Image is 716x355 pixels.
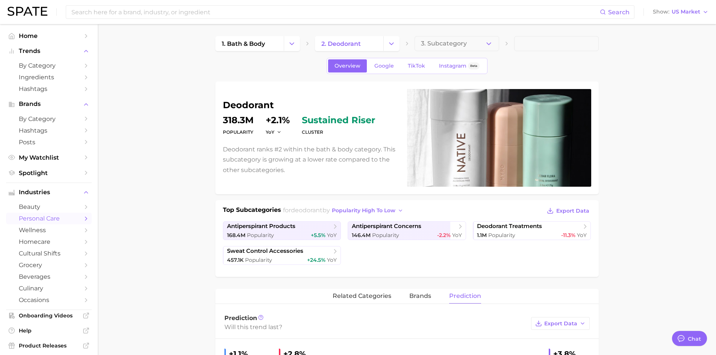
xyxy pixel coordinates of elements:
span: Posts [19,139,79,146]
span: Help [19,327,79,334]
span: Instagram [439,63,466,69]
a: Ingredients [6,71,92,83]
dd: 318.3m [223,116,254,125]
a: InstagramBeta [433,59,486,73]
dt: Popularity [223,128,254,137]
span: 457.1k [227,257,244,263]
a: Help [6,325,92,336]
span: Beta [470,63,477,69]
span: US Market [672,10,700,14]
span: beauty [19,203,79,210]
span: 168.4m [227,232,245,239]
span: deodorant [291,207,322,214]
span: wellness [19,227,79,234]
span: popularity high to low [332,207,395,214]
span: Brands [19,101,79,107]
span: grocery [19,261,79,269]
span: by Category [19,62,79,69]
span: Ingredients [19,74,79,81]
span: Google [374,63,394,69]
span: sweat control accessories [227,248,303,255]
dd: +2.1% [266,116,290,125]
span: +5.5% [311,232,325,239]
span: Show [653,10,669,14]
span: personal care [19,215,79,222]
span: Search [608,9,630,16]
button: 3. Subcategory [415,36,499,51]
span: occasions [19,296,79,304]
button: Export Data [531,317,590,330]
span: related categories [333,293,391,299]
a: by Category [6,60,92,71]
span: 2. deodorant [321,40,361,47]
a: deodorant treatments1.1m Popularity-11.3% YoY [473,221,591,240]
button: popularity high to low [330,205,406,216]
span: YoY [577,232,587,239]
a: occasions [6,294,92,306]
a: Home [6,30,92,42]
button: Change Category [383,36,400,51]
a: grocery [6,259,92,271]
a: Overview [328,59,367,73]
span: -11.3% [561,232,575,239]
a: Spotlight [6,167,92,179]
dt: cluster [302,128,375,137]
span: Hashtags [19,85,79,92]
span: Popularity [488,232,515,239]
span: sustained riser [302,116,375,125]
h1: deodorant [223,101,398,110]
span: Trends [19,48,79,54]
span: cultural shifts [19,250,79,257]
a: beauty [6,201,92,213]
img: SPATE [8,7,47,16]
h1: Top Subcategories [223,205,281,217]
a: culinary [6,282,92,294]
span: Export Data [544,320,577,327]
button: Change Category [284,36,300,51]
a: 1. bath & body [215,36,284,51]
a: TikTok [401,59,431,73]
span: Popularity [247,232,274,239]
span: 1. bath & body [222,40,265,47]
span: Popularity [245,257,272,263]
span: 1.1m [477,232,487,239]
a: My Watchlist [6,152,92,163]
button: Brands [6,98,92,110]
span: brands [409,293,431,299]
button: Trends [6,45,92,57]
button: Industries [6,187,92,198]
a: Product Releases [6,340,92,351]
span: deodorant treatments [477,223,542,230]
a: cultural shifts [6,248,92,259]
a: wellness [6,224,92,236]
span: +24.5% [307,257,325,263]
span: Export Data [556,208,589,214]
a: Google [368,59,400,73]
a: antiperspirant concerns146.4m Popularity-2.2% YoY [348,221,466,240]
button: Export Data [545,205,591,216]
a: Posts [6,136,92,148]
p: Deodorant ranks #2 within the bath & body category. This subcategory is growing at a lower rate c... [223,144,398,175]
span: culinary [19,285,79,292]
a: antiperspirant products168.4m Popularity+5.5% YoY [223,221,341,240]
span: antiperspirant products [227,223,295,230]
span: antiperspirant concerns [352,223,421,230]
span: Industries [19,189,79,196]
button: YoY [266,129,282,135]
span: 146.4m [352,232,371,239]
button: ShowUS Market [651,7,710,17]
a: Onboarding Videos [6,310,92,321]
span: for by [283,207,406,214]
span: YoY [452,232,462,239]
span: beverages [19,273,79,280]
span: -2.2% [437,232,451,239]
span: Prediction [224,314,257,322]
a: 2. deodorant [315,36,383,51]
a: Hashtags [6,125,92,136]
span: by Category [19,115,79,122]
a: personal care [6,213,92,224]
span: YoY [327,232,337,239]
span: Spotlight [19,169,79,177]
span: Overview [335,63,360,69]
a: by Category [6,113,92,125]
